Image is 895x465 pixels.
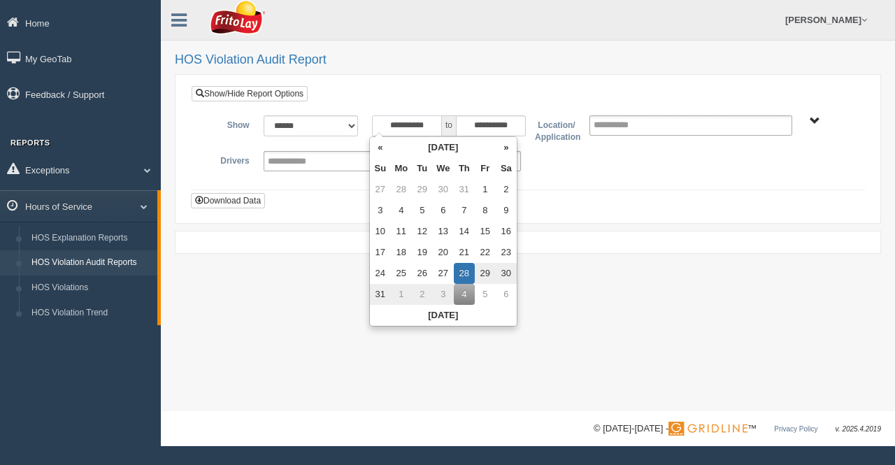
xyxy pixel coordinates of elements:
h2: HOS Violation Audit Report [175,53,881,67]
a: HOS Explanation Reports [25,226,157,251]
th: Su [370,158,391,179]
th: Sa [496,158,517,179]
td: 14 [454,221,475,242]
td: 19 [412,242,433,263]
button: Download Data [191,193,265,208]
span: to [442,115,456,136]
td: 30 [496,263,517,284]
td: 5 [412,200,433,221]
th: We [433,158,454,179]
label: Drivers [202,151,257,168]
td: 6 [433,200,454,221]
td: 2 [496,179,517,200]
td: 20 [433,242,454,263]
td: 27 [433,263,454,284]
th: Tu [412,158,433,179]
img: Gridline [668,422,747,436]
td: 1 [391,284,412,305]
th: » [496,137,517,158]
td: 25 [391,263,412,284]
th: « [370,137,391,158]
td: 9 [496,200,517,221]
td: 4 [391,200,412,221]
td: 31 [370,284,391,305]
td: 30 [433,179,454,200]
td: 28 [454,263,475,284]
td: 8 [475,200,496,221]
th: Mo [391,158,412,179]
td: 27 [370,179,391,200]
td: 21 [454,242,475,263]
td: 29 [475,263,496,284]
td: 16 [496,221,517,242]
td: 24 [370,263,391,284]
th: [DATE] [391,137,496,158]
th: Th [454,158,475,179]
a: HOS Violation Audit Reports [25,250,157,276]
td: 29 [412,179,433,200]
td: 15 [475,221,496,242]
a: HOS Violation Trend [25,301,157,326]
td: 18 [391,242,412,263]
td: 12 [412,221,433,242]
td: 3 [370,200,391,221]
td: 10 [370,221,391,242]
td: 17 [370,242,391,263]
a: Privacy Policy [774,425,817,433]
span: v. 2025.4.2019 [836,425,881,433]
label: Show [202,115,257,132]
td: 23 [496,242,517,263]
td: 31 [454,179,475,200]
td: 22 [475,242,496,263]
label: Location/ Application [528,115,582,144]
td: 11 [391,221,412,242]
td: 7 [454,200,475,221]
td: 28 [391,179,412,200]
td: 5 [475,284,496,305]
a: HOS Violations [25,276,157,301]
td: 2 [412,284,433,305]
a: Show/Hide Report Options [192,86,308,101]
th: [DATE] [370,305,517,326]
div: © [DATE]-[DATE] - ™ [594,422,881,436]
td: 6 [496,284,517,305]
th: Fr [475,158,496,179]
td: 1 [475,179,496,200]
td: 26 [412,263,433,284]
td: 13 [433,221,454,242]
td: 3 [433,284,454,305]
td: 4 [454,284,475,305]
